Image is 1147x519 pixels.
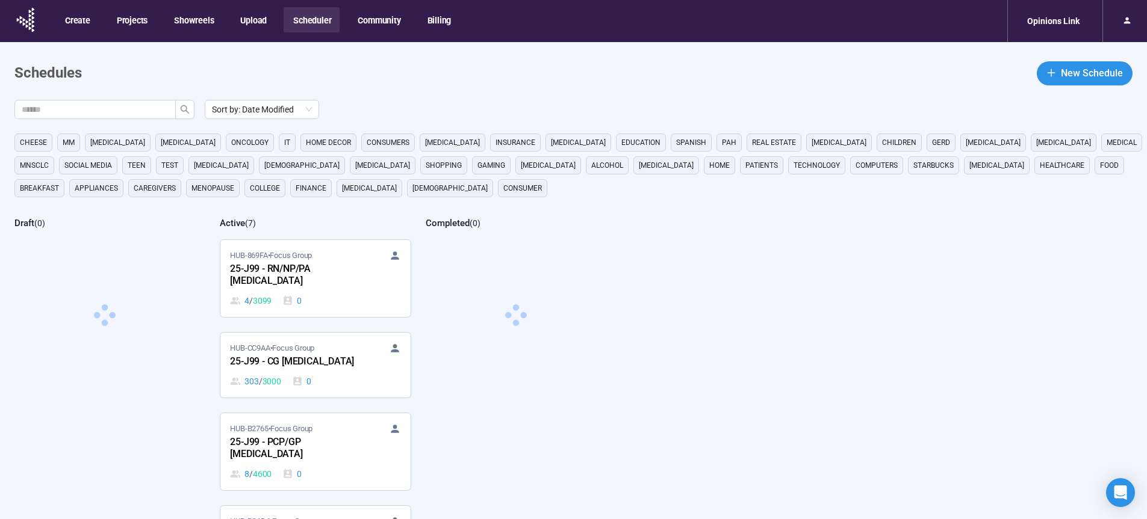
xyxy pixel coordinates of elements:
[253,294,272,307] span: 3099
[425,137,480,149] span: [MEDICAL_DATA]
[134,182,176,194] span: caregivers
[249,294,253,307] span: /
[282,467,302,481] div: 0
[1036,137,1091,149] span: [MEDICAL_DATA]
[220,218,245,229] h2: Active
[194,159,249,171] span: [MEDICAL_DATA]
[367,137,409,149] span: consumers
[284,137,290,149] span: it
[230,262,362,289] div: 25-J99 - RN/NP/PA [MEDICAL_DATA]
[348,7,409,32] button: Community
[231,137,269,149] span: oncology
[284,7,340,32] button: Scheduler
[426,159,462,171] span: shopping
[1037,61,1133,85] button: plusNew Schedule
[745,159,778,171] span: Patients
[161,159,178,171] span: Test
[722,137,736,149] span: PAH
[230,342,314,354] span: HUB-CC9AA • Focus Group
[932,137,950,149] span: GERD
[1061,66,1123,81] span: New Schedule
[75,182,118,194] span: appliances
[496,137,535,149] span: Insurance
[90,137,145,149] span: [MEDICAL_DATA]
[230,294,272,307] div: 4
[164,7,222,32] button: Showreels
[230,250,312,262] span: HUB-869FA • Focus Group
[1046,68,1056,78] span: plus
[342,182,397,194] span: [MEDICAL_DATA]
[55,7,99,32] button: Create
[230,435,362,462] div: 25-J99 - PCP/GP [MEDICAL_DATA]
[220,333,410,398] a: HUB-CC9AA•Focus Group25-J99 - CG [MEDICAL_DATA]303 / 30000
[1040,159,1084,171] span: healthcare
[64,159,112,171] span: social media
[63,137,75,149] span: MM
[292,375,311,388] div: 0
[128,159,146,171] span: Teen
[249,467,253,481] span: /
[1107,137,1137,149] span: medical
[355,159,410,171] span: [MEDICAL_DATA]
[306,137,351,149] span: home decor
[621,137,661,149] span: education
[230,467,272,481] div: 8
[470,218,480,228] span: ( 0 )
[20,137,47,149] span: cheese
[969,159,1024,171] span: [MEDICAL_DATA]
[521,159,576,171] span: [MEDICAL_DATA]
[591,159,623,171] span: alcohol
[263,375,281,388] span: 3000
[676,137,706,149] span: Spanish
[752,137,796,149] span: real estate
[230,423,312,435] span: HUB-B2765 • Focus Group
[191,182,234,194] span: menopause
[20,182,59,194] span: breakfast
[250,182,280,194] span: college
[812,137,866,149] span: [MEDICAL_DATA]
[1100,159,1119,171] span: Food
[264,159,340,171] span: [DEMOGRAPHIC_DATA]
[259,375,263,388] span: /
[161,137,216,149] span: [MEDICAL_DATA]
[253,467,272,481] span: 4600
[1106,478,1135,507] div: Open Intercom Messenger
[426,218,470,229] h2: Completed
[477,159,505,171] span: gaming
[180,105,190,114] span: search
[220,240,410,317] a: HUB-869FA•Focus Group25-J99 - RN/NP/PA [MEDICAL_DATA]4 / 30990
[14,218,34,229] h2: Draft
[856,159,898,171] span: computers
[107,7,156,32] button: Projects
[551,137,606,149] span: [MEDICAL_DATA]
[282,294,302,307] div: 0
[296,182,326,194] span: finance
[14,62,82,85] h1: Schedules
[230,354,362,370] div: 25-J99 - CG [MEDICAL_DATA]
[709,159,730,171] span: home
[231,7,275,32] button: Upload
[212,100,312,118] span: Sort by: Date Modified
[882,137,916,149] span: children
[245,218,256,228] span: ( 7 )
[418,7,460,32] button: Billing
[220,413,410,490] a: HUB-B2765•Focus Group25-J99 - PCP/GP [MEDICAL_DATA]8 / 46000
[20,159,49,171] span: mnsclc
[230,375,281,388] div: 303
[503,182,542,194] span: consumer
[1020,10,1087,32] div: Opinions Link
[794,159,840,171] span: technology
[412,182,488,194] span: [DEMOGRAPHIC_DATA]
[913,159,954,171] span: starbucks
[639,159,694,171] span: [MEDICAL_DATA]
[966,137,1021,149] span: [MEDICAL_DATA]
[175,100,194,119] button: search
[34,218,45,228] span: ( 0 )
